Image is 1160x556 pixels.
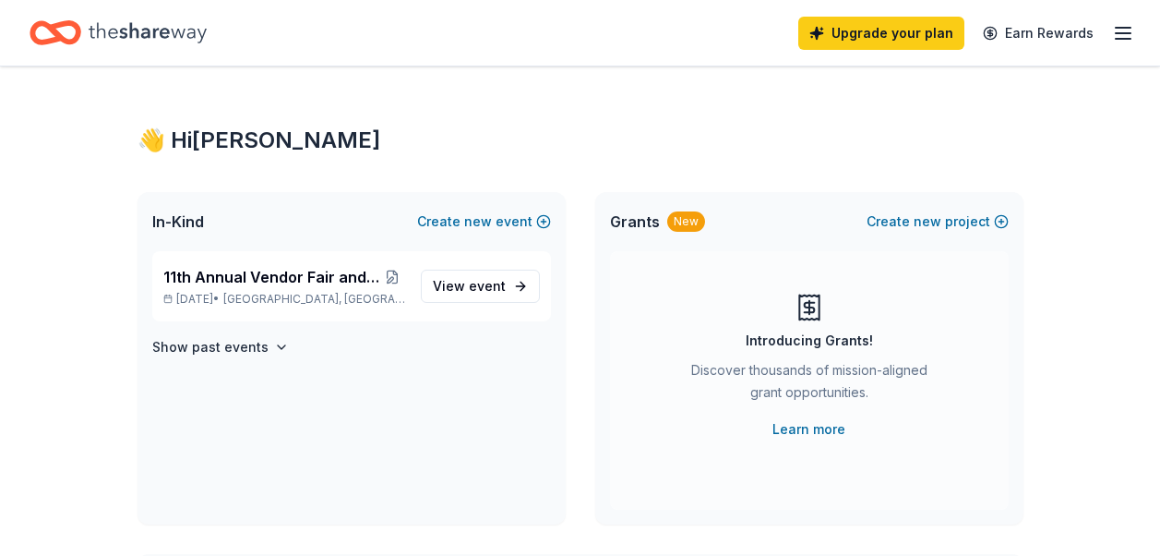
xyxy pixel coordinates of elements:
a: Upgrade your plan [798,17,964,50]
a: Learn more [772,418,845,441]
a: Home [30,11,207,54]
span: event [469,278,506,294]
button: Show past events [152,336,289,358]
p: [DATE] • [163,292,406,307]
a: View event [421,270,540,303]
div: 👋 Hi [PERSON_NAME] [138,126,1023,155]
div: Introducing Grants! [746,330,873,352]
span: [GEOGRAPHIC_DATA], [GEOGRAPHIC_DATA] [223,292,405,307]
button: Createnewevent [417,211,551,233]
span: View [433,275,506,297]
div: New [667,212,705,232]
span: Grants [610,211,660,233]
span: In-Kind [152,211,204,233]
div: Discover thousands of mission-aligned grant opportunities. [684,359,935,411]
span: 11th Annual Vendor Fair and Basket Raffle [163,266,380,288]
h4: Show past events [152,336,269,358]
a: Earn Rewards [972,17,1105,50]
button: Createnewproject [867,211,1009,233]
span: new [914,211,941,233]
span: new [464,211,492,233]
